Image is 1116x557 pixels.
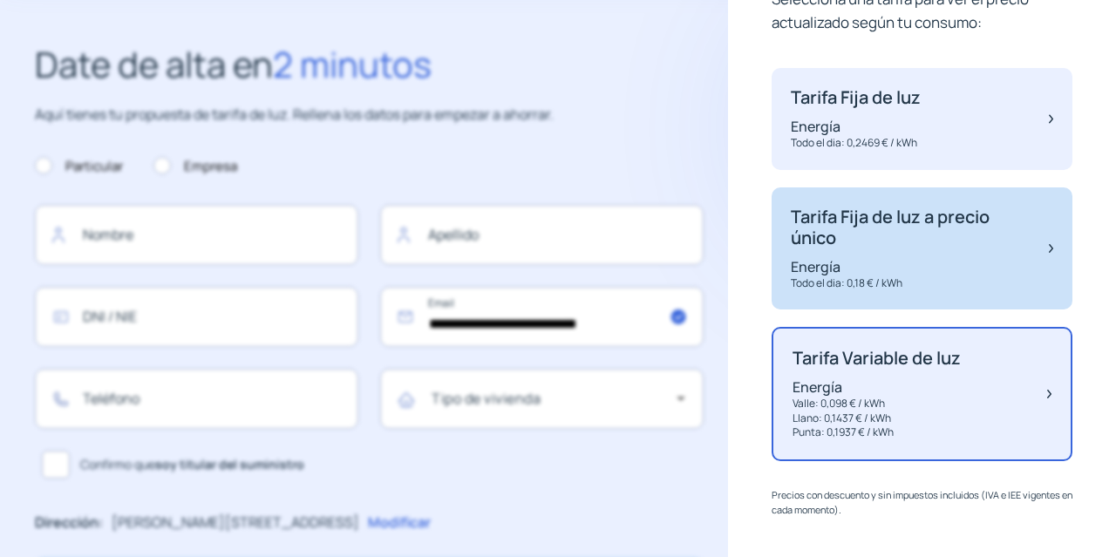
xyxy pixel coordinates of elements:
[791,87,921,108] p: Tarifa Fija de luz
[793,397,961,411] p: Valle: 0,098 € / kWh
[772,487,1072,518] p: Precios con descuento y sin impuestos incluidos (IVA e IEE vigentes en cada momento).
[793,377,961,397] p: Energía
[793,411,961,426] p: Llano: 0,1437 € / kWh
[80,455,304,474] span: Confirmo que
[155,456,304,472] b: soy titular del suministro
[153,156,237,177] label: Empresa
[793,348,961,369] p: Tarifa Variable de luz
[368,512,431,534] p: Modificar
[791,276,1031,291] p: Todo el dia: 0,18 € / kWh
[112,512,359,534] p: [PERSON_NAME][STREET_ADDRESS]
[791,136,921,151] p: Todo el dia: 0,2469 € / kWh
[791,207,1031,248] p: Tarifa Fija de luz a precio único
[432,389,541,408] mat-label: Tipo de vivienda
[35,104,704,126] p: Aquí tienes tu propuesta de tarifa de luz. Rellena los datos para empezar a ahorrar.
[35,37,704,92] h2: Date de alta en
[791,257,1031,276] p: Energía
[791,117,921,136] p: Energía
[793,425,961,440] p: Punta: 0,1937 € / kWh
[35,512,103,534] p: Dirección:
[35,156,123,177] label: Particular
[273,40,432,88] span: 2 minutos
